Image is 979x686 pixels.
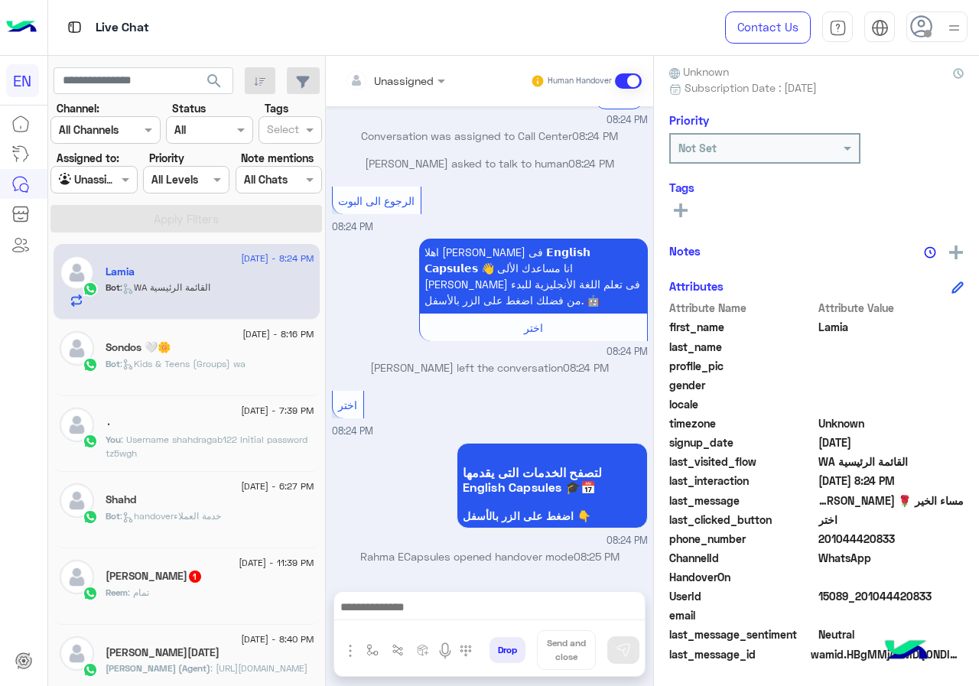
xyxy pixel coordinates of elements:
[669,550,815,566] span: ChannelId
[669,319,815,335] span: first_name
[463,510,642,522] span: اضغط على الزر بالأسفل 👇
[338,398,357,411] span: اختر
[241,480,314,493] span: [DATE] - 6:27 PM
[572,129,618,142] span: 08:24 PM
[669,339,815,355] span: last_name
[669,512,815,528] span: last_clicked_button
[332,128,648,144] p: Conversation was assigned to Call Center
[669,244,701,258] h6: Notes
[548,75,612,87] small: Human Handover
[818,531,964,547] span: 201044420833
[341,642,359,660] img: send attachment
[818,434,964,450] span: 2025-08-13T17:24:08.444Z
[818,588,964,604] span: 15089_201044420833
[871,19,889,37] img: tab
[106,434,307,459] span: Username shahdragab122 Initial password tz5wgh
[818,377,964,393] span: null
[96,18,149,38] p: Live Chat
[818,569,964,585] span: null
[669,377,815,393] span: gender
[436,642,454,660] img: send voice note
[241,404,314,418] span: [DATE] - 7:39 PM
[818,396,964,412] span: null
[411,638,436,663] button: create order
[563,361,609,374] span: 08:24 PM
[106,434,121,445] span: You
[949,245,963,259] img: add
[669,415,815,431] span: timezone
[149,150,184,166] label: Priority
[669,113,709,127] h6: Priority
[338,194,415,207] span: الرجوع الى البوت
[57,100,99,116] label: Channel:
[57,150,119,166] label: Assigned to:
[818,319,964,335] span: Lamia
[880,625,933,678] img: hulul-logo.png
[669,454,815,470] span: last_visited_flow
[332,425,373,437] span: 08:24 PM
[241,150,314,166] label: Note mentions
[106,587,128,598] span: Reem
[106,341,171,354] h5: Sondos 🤍🌼
[332,221,373,232] span: 08:24 PM
[669,300,815,316] span: Attribute Name
[60,255,94,290] img: defaultAdmin.png
[241,632,314,646] span: [DATE] - 8:40 PM
[65,18,84,37] img: tab
[120,358,246,369] span: : Kids & Teens (Groups) wa
[128,587,149,598] span: تمام
[106,646,220,659] h5: Mustafa Ramadan
[83,586,98,601] img: WhatsApp
[265,121,299,141] div: Select
[106,418,112,431] h5: ٠
[460,645,472,657] img: make a call
[83,434,98,449] img: WhatsApp
[669,626,815,642] span: last_message_sentiment
[669,63,729,80] span: Unknown
[210,662,307,674] span: https://englishcapsules.net/lms/student/tc/tests/test/76335/view
[669,396,815,412] span: locale
[818,626,964,642] span: 0
[196,67,233,100] button: search
[385,638,411,663] button: Trigger scenario
[106,265,135,278] h5: Lamia
[242,327,314,341] span: [DATE] - 8:16 PM
[818,493,964,509] span: مساء الخير 🌹 لينك الفاينل تيست علي البروفايل الخاص بحضرتك برجاء الدخول علي البروفايل و اجراء الاخ...
[106,570,203,583] h5: Reem Waheed
[822,11,853,44] a: tab
[669,588,815,604] span: UserId
[360,638,385,663] button: select flow
[818,454,964,470] span: WA القائمة الرئيسية
[392,644,404,656] img: Trigger scenario
[725,11,811,44] a: Contact Us
[332,359,648,376] p: [PERSON_NAME] left the conversation
[60,636,94,671] img: defaultAdmin.png
[120,510,221,522] span: : handoverخدمة العملاء
[106,510,120,522] span: Bot
[607,113,648,128] span: 08:24 PM
[106,662,210,674] span: [PERSON_NAME] (Agent)
[685,80,817,96] span: Subscription Date : [DATE]
[669,493,815,509] span: last_message
[818,300,964,316] span: Attribute Value
[366,644,379,656] img: select flow
[463,465,642,494] span: لتصفح الخدمات التى يقدمها English Capsules 🎓📅
[945,18,964,37] img: profile
[83,662,98,678] img: WhatsApp
[924,246,936,258] img: notes
[60,483,94,518] img: defaultAdmin.png
[669,569,815,585] span: HandoverOn
[524,321,543,334] span: اختر
[607,534,648,548] span: 08:24 PM
[607,345,648,359] span: 08:24 PM
[6,11,37,44] img: Logo
[489,637,525,663] button: Drop
[50,205,322,232] button: Apply Filters
[574,550,620,563] span: 08:25 PM
[669,434,815,450] span: signup_date
[172,100,206,116] label: Status
[818,550,964,566] span: 2
[332,155,648,171] p: [PERSON_NAME] asked to talk to human
[818,415,964,431] span: Unknown
[83,509,98,525] img: WhatsApp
